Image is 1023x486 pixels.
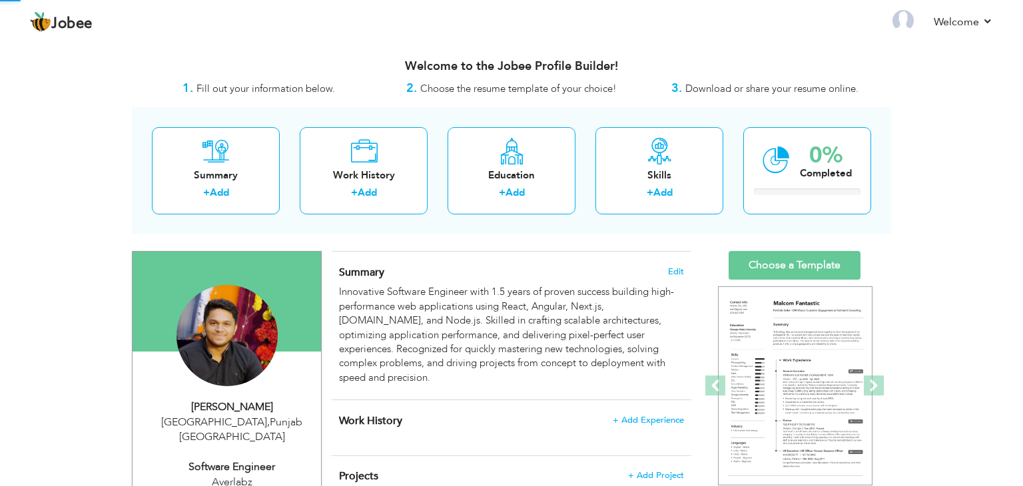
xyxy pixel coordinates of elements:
span: Choose the resume template of your choice! [420,82,617,95]
img: jobee.io [30,11,51,33]
span: Summary [339,265,384,280]
a: Add [210,186,229,199]
span: Work History [339,413,402,428]
div: Innovative Software Engineer with 1.5 years of proven success building high-performance web appli... [339,285,684,385]
a: Add [358,186,377,199]
span: , [267,415,270,429]
img: Profile Img [892,10,914,31]
label: + [647,186,653,200]
div: Education [458,168,565,182]
div: Skills [606,168,713,182]
label: + [203,186,210,200]
a: Add [506,186,525,199]
span: + Add Experience [613,415,684,425]
span: + Add Project [628,471,684,480]
h4: This helps to highlight the project, tools and skills you have worked on. [339,469,684,483]
div: Work History [310,168,417,182]
label: + [499,186,506,200]
h4: This helps to show the companies you have worked for. [339,414,684,427]
span: Download or share your resume online. [685,82,858,95]
img: Nouman Nawaz [176,285,278,386]
a: Welcome [934,14,993,30]
div: [PERSON_NAME] [143,399,321,415]
h4: Adding a summary is a quick and easy way to highlight your experience and interests. [339,266,684,279]
div: [GEOGRAPHIC_DATA] Punjab [GEOGRAPHIC_DATA] [143,415,321,445]
div: 0% [800,144,852,166]
strong: 3. [671,80,682,97]
strong: 1. [182,80,193,97]
span: Edit [668,267,684,276]
a: Choose a Template [729,251,860,280]
div: Summary [163,168,269,182]
div: Software Engineer [143,459,321,475]
strong: 2. [406,80,417,97]
span: Jobee [51,17,93,31]
a: Jobee [30,11,93,33]
h3: Welcome to the Jobee Profile Builder! [132,60,891,73]
label: + [351,186,358,200]
span: Fill out your information below. [196,82,335,95]
span: Projects [339,469,378,483]
div: Completed [800,166,852,180]
a: Add [653,186,673,199]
